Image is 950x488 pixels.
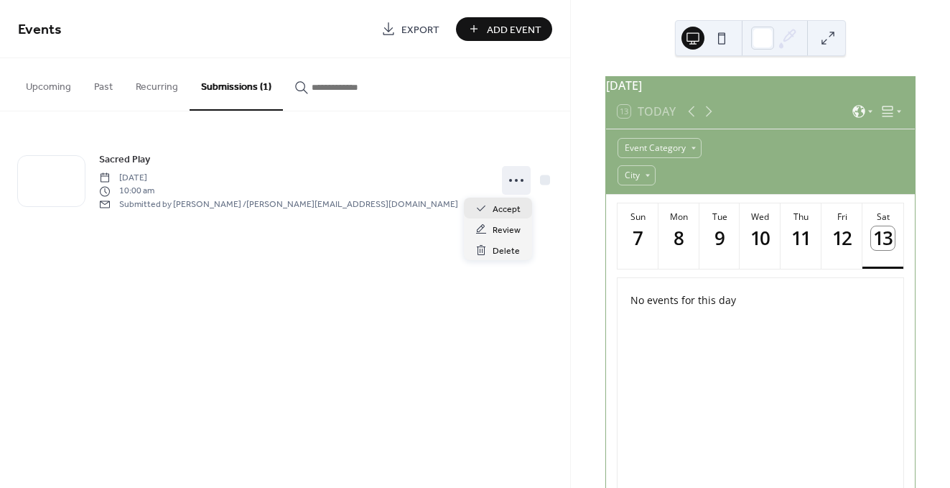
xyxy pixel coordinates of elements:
[99,151,150,167] a: Sacred Play
[785,211,817,223] div: Thu
[99,172,458,185] span: [DATE]
[667,226,691,250] div: 8
[699,203,740,269] button: Tue9
[740,203,781,269] button: Wed10
[871,226,895,250] div: 13
[867,211,899,223] div: Sat
[626,226,650,250] div: 7
[830,226,854,250] div: 12
[14,58,83,109] button: Upcoming
[190,58,283,111] button: Submissions (1)
[704,211,736,223] div: Tue
[99,198,458,211] span: Submitted by [PERSON_NAME] / [PERSON_NAME][EMAIL_ADDRESS][DOMAIN_NAME]
[781,203,821,269] button: Thu11
[401,22,439,37] span: Export
[619,283,901,317] div: No events for this day
[622,211,654,223] div: Sun
[99,152,150,167] span: Sacred Play
[124,58,190,109] button: Recurring
[862,203,903,269] button: Sat13
[618,203,658,269] button: Sun7
[99,185,458,198] span: 10:00 am
[606,77,915,94] div: [DATE]
[371,17,450,41] a: Export
[658,203,699,269] button: Mon8
[493,223,521,238] span: Review
[744,211,776,223] div: Wed
[83,58,124,109] button: Past
[790,226,814,250] div: 11
[18,16,62,44] span: Events
[826,211,858,223] div: Fri
[821,203,862,269] button: Fri12
[456,17,552,41] button: Add Event
[487,22,541,37] span: Add Event
[493,202,521,217] span: Accept
[493,244,520,259] span: Delete
[749,226,773,250] div: 10
[663,211,695,223] div: Mon
[708,226,732,250] div: 9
